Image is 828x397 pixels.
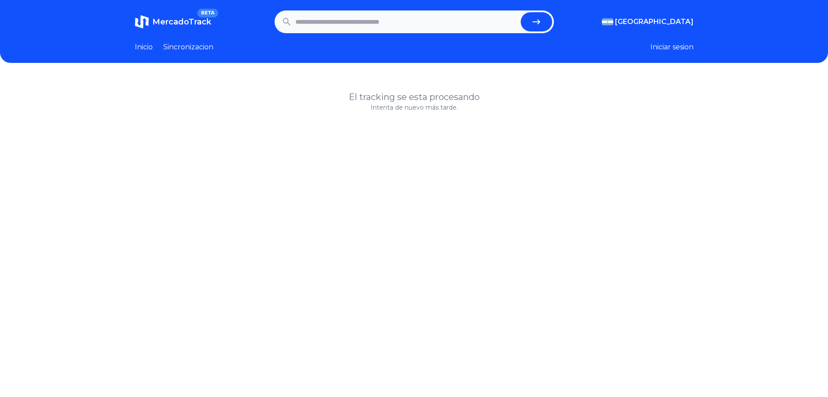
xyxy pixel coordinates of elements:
a: MercadoTrackBETA [135,15,211,29]
button: [GEOGRAPHIC_DATA] [602,17,694,27]
h1: El tracking se esta procesando [135,91,694,103]
img: MercadoTrack [135,15,149,29]
span: [GEOGRAPHIC_DATA] [615,17,694,27]
a: Inicio [135,42,153,52]
span: BETA [197,9,218,17]
img: Argentina [602,18,613,25]
button: Iniciar sesion [650,42,694,52]
a: Sincronizacion [163,42,213,52]
p: Intenta de nuevo más tarde. [135,103,694,112]
span: MercadoTrack [152,17,211,27]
